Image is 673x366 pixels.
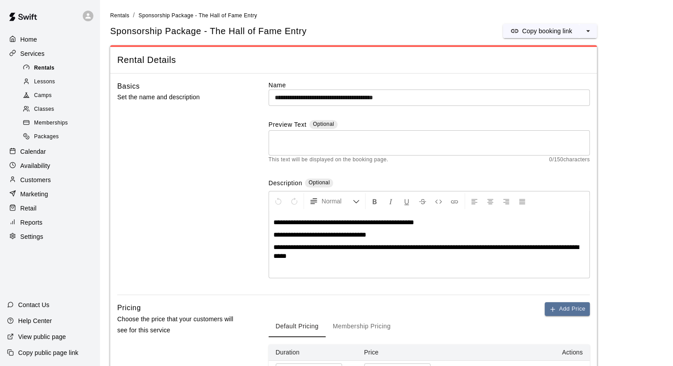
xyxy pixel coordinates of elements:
[21,90,96,102] div: Camps
[7,187,92,201] a: Marketing
[7,202,92,215] a: Retail
[20,147,46,156] p: Calendar
[579,24,597,38] button: select merge strategy
[367,193,382,209] button: Format Bold
[21,89,100,103] a: Camps
[20,161,50,170] p: Availability
[7,159,92,172] a: Availability
[138,12,257,19] span: Sponsorship Package - The Hall of Fame Entry
[21,75,100,89] a: Lessons
[7,216,92,229] a: Reports
[21,117,96,129] div: Memberships
[21,61,100,75] a: Rentals
[110,11,662,20] nav: breadcrumb
[322,197,353,206] span: Normal
[7,145,92,158] a: Calendar
[271,193,286,209] button: Undo
[499,193,514,209] button: Right Align
[269,81,590,90] label: Name
[399,193,414,209] button: Format Underline
[515,193,530,209] button: Justify Align
[503,24,597,38] div: split button
[431,193,446,209] button: Insert Code
[34,64,54,73] span: Rentals
[313,121,334,127] span: Optional
[522,27,572,35] p: Copy booking link
[20,175,51,184] p: Customers
[21,103,100,117] a: Classes
[20,35,37,44] p: Home
[21,131,96,143] div: Packages
[7,173,92,187] a: Customers
[357,344,446,361] th: Price
[21,130,100,144] a: Packages
[34,105,54,114] span: Classes
[117,314,240,336] p: Choose the price that your customers will see for this service
[117,302,141,314] h6: Pricing
[269,120,307,130] label: Preview Text
[117,92,240,103] p: Set the name and description
[269,316,326,337] button: Default Pricing
[483,193,498,209] button: Center Align
[117,54,590,66] span: Rental Details
[545,302,590,316] button: Add Price
[133,11,135,20] li: /
[20,190,48,199] p: Marketing
[308,179,330,186] span: Optional
[110,12,130,19] a: Rentals
[446,344,590,361] th: Actions
[20,232,43,241] p: Settings
[287,193,302,209] button: Redo
[7,230,92,243] a: Settings
[7,33,92,46] a: Home
[306,193,363,209] button: Formatting Options
[447,193,462,209] button: Insert Link
[549,156,590,164] span: 0 / 150 characters
[34,132,59,141] span: Packages
[269,179,302,189] label: Description
[18,332,66,341] p: View public page
[20,218,42,227] p: Reports
[21,76,96,88] div: Lessons
[34,119,68,128] span: Memberships
[326,316,398,337] button: Membership Pricing
[117,81,140,92] h6: Basics
[34,78,55,86] span: Lessons
[21,103,96,116] div: Classes
[34,91,52,100] span: Camps
[269,156,388,164] span: This text will be displayed on the booking page.
[110,25,307,37] h5: Sponsorship Package - The Hall of Fame Entry
[269,344,357,361] th: Duration
[503,24,579,38] button: Copy booking link
[383,193,398,209] button: Format Italics
[18,316,52,325] p: Help Center
[7,47,92,60] a: Services
[21,117,100,130] a: Memberships
[18,348,78,357] p: Copy public page link
[467,193,482,209] button: Left Align
[20,204,37,213] p: Retail
[21,62,96,74] div: Rentals
[18,300,50,309] p: Contact Us
[415,193,430,209] button: Format Strikethrough
[20,49,45,58] p: Services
